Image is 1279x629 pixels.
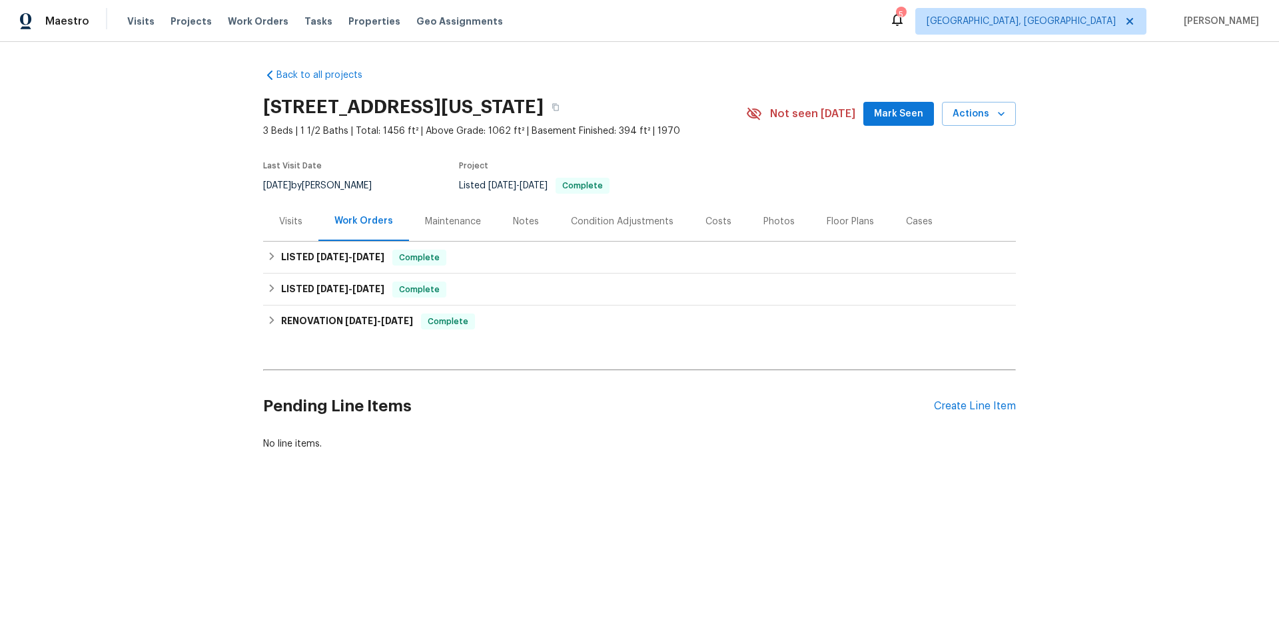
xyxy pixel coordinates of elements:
[334,214,393,228] div: Work Orders
[263,69,391,82] a: Back to all projects
[263,375,934,437] h2: Pending Line Items
[316,252,384,262] span: -
[345,316,377,325] span: [DATE]
[520,181,548,190] span: [DATE]
[348,15,400,28] span: Properties
[316,284,348,294] span: [DATE]
[263,101,544,114] h2: [STREET_ADDRESS][US_STATE]
[127,15,155,28] span: Visits
[381,316,413,325] span: [DATE]
[459,181,610,190] span: Listed
[571,215,673,228] div: Condition Adjustments
[263,181,291,190] span: [DATE]
[394,283,445,296] span: Complete
[228,15,288,28] span: Work Orders
[544,95,568,119] button: Copy Address
[345,316,413,325] span: -
[416,15,503,28] span: Geo Assignments
[263,162,322,170] span: Last Visit Date
[459,162,488,170] span: Project
[827,215,874,228] div: Floor Plans
[863,102,934,126] button: Mark Seen
[281,314,413,329] h6: RENOVATION
[488,181,516,190] span: [DATE]
[316,284,384,294] span: -
[927,15,1116,28] span: [GEOGRAPHIC_DATA], [GEOGRAPHIC_DATA]
[352,252,384,262] span: [DATE]
[304,17,332,26] span: Tasks
[263,242,1016,274] div: LISTED [DATE]-[DATE]Complete
[488,181,548,190] span: -
[263,306,1016,337] div: RENOVATION [DATE]-[DATE]Complete
[513,215,539,228] div: Notes
[281,282,384,298] h6: LISTED
[906,215,933,228] div: Cases
[394,251,445,264] span: Complete
[425,215,481,228] div: Maintenance
[45,15,89,28] span: Maestro
[171,15,212,28] span: Projects
[422,315,474,328] span: Complete
[316,252,348,262] span: [DATE]
[279,215,302,228] div: Visits
[953,106,1005,122] span: Actions
[263,437,1016,451] div: No line items.
[263,178,388,194] div: by [PERSON_NAME]
[770,107,855,120] span: Not seen [DATE]
[352,284,384,294] span: [DATE]
[942,102,1016,126] button: Actions
[705,215,731,228] div: Costs
[281,250,384,266] h6: LISTED
[763,215,795,228] div: Photos
[557,182,608,190] span: Complete
[934,400,1016,413] div: Create Line Item
[263,274,1016,306] div: LISTED [DATE]-[DATE]Complete
[1178,15,1259,28] span: [PERSON_NAME]
[874,106,923,122] span: Mark Seen
[263,124,746,138] span: 3 Beds | 1 1/2 Baths | Total: 1456 ft² | Above Grade: 1062 ft² | Basement Finished: 394 ft² | 1970
[896,8,905,21] div: 5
